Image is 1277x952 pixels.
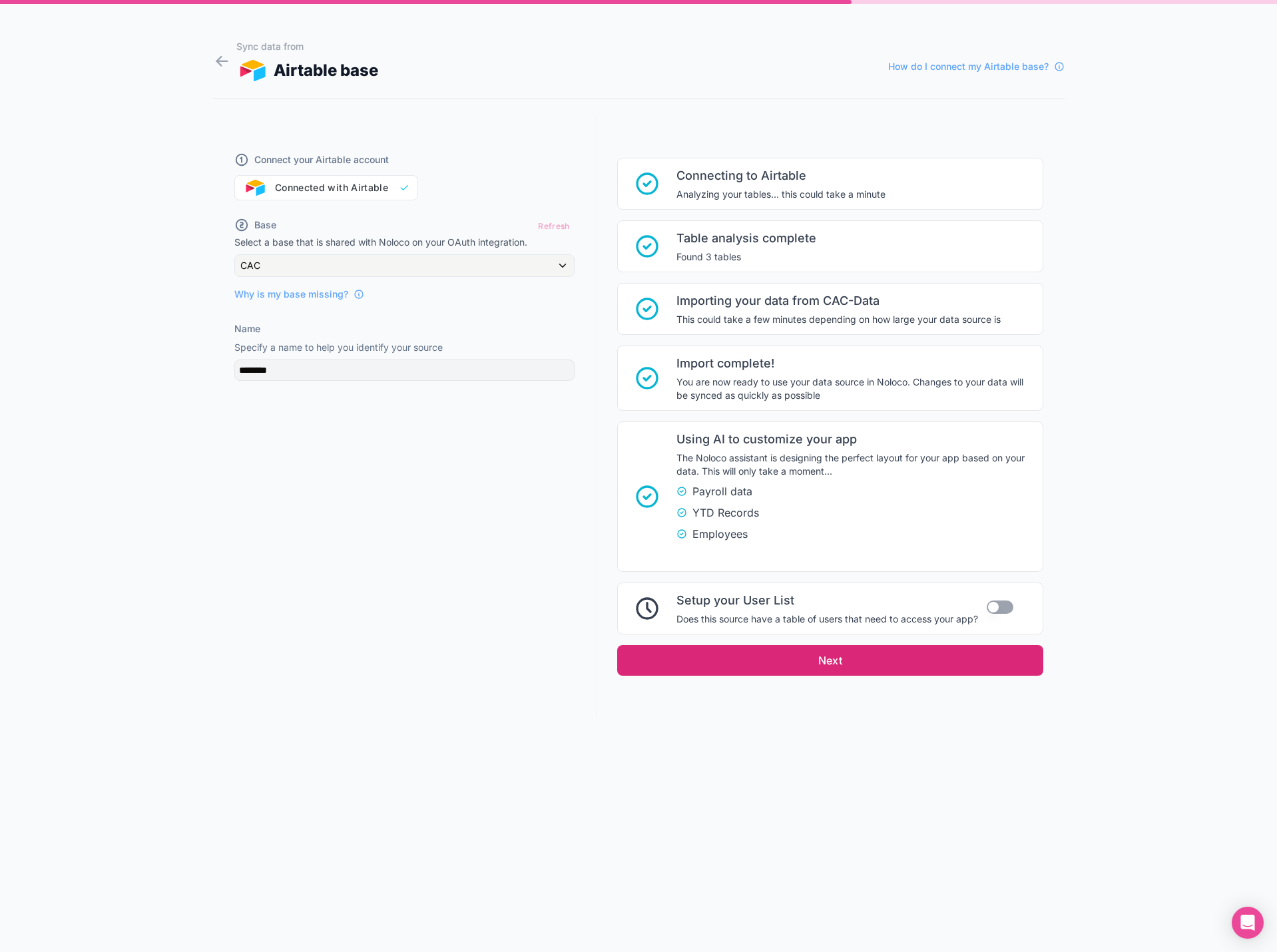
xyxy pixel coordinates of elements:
span: Payroll data [692,483,752,499]
span: How do I connect my Airtable base? [888,60,1049,73]
span: YTD Records [692,505,759,521]
button: Next [617,645,1043,676]
span: Analyzing your tables... this could take a minute [676,188,886,201]
span: Table analysis complete [676,229,816,248]
div: Airtable base [236,59,379,83]
img: AIRTABLE [236,60,269,81]
a: How do I connect my Airtable base? [888,60,1065,73]
a: Why is my base missing? [234,288,364,301]
label: Name [234,322,260,336]
div: Open Intercom Messenger [1232,907,1264,939]
span: Base [254,218,276,232]
span: The Noloco assistant is designing the perfect layout for your app based on your data. This will o... [676,451,1035,478]
span: This could take a few minutes depending on how large your data source is [676,313,1001,326]
span: Connect your Airtable account [254,153,389,166]
p: Specify a name to help you identify your source [234,341,575,354]
span: Does this source have a table of users that need to access your app? [676,612,978,626]
span: Why is my base missing? [234,288,348,301]
span: Employees [692,526,748,542]
p: Select a base that is shared with Noloco on your OAuth integration. [234,236,575,249]
button: CAC [234,254,575,277]
span: Import complete! [676,354,1035,373]
span: Setup your User List [676,591,978,610]
span: You are now ready to use your data source in Noloco. Changes to your data will be synced as quick... [676,375,1035,402]
span: Importing your data from CAC-Data [676,292,1001,310]
span: Using AI to customize your app [676,430,1035,449]
span: CAC [240,259,260,272]
span: Connecting to Airtable [676,166,886,185]
h1: Sync data from [236,40,379,53]
span: Found 3 tables [676,250,816,264]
